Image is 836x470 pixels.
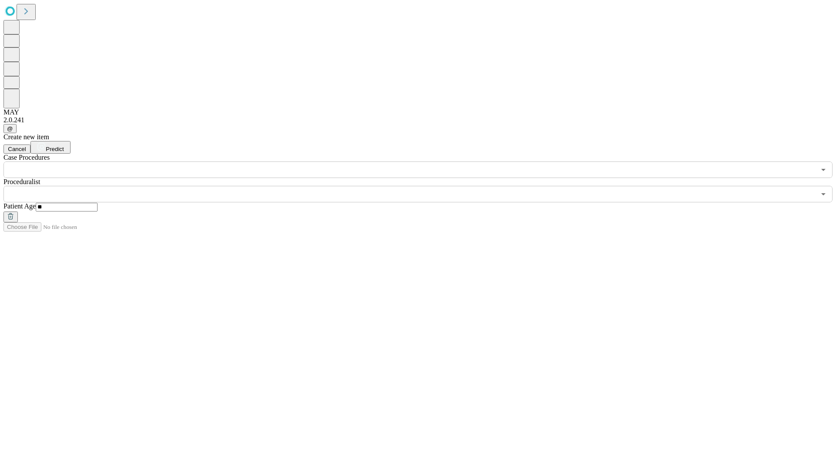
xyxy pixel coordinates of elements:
span: Predict [46,146,64,152]
span: Cancel [8,146,26,152]
button: Open [817,164,829,176]
button: Open [817,188,829,200]
span: Scheduled Procedure [3,154,50,161]
div: 2.0.241 [3,116,833,124]
span: Patient Age [3,202,36,210]
button: Cancel [3,144,30,154]
div: MAY [3,108,833,116]
span: Create new item [3,133,49,141]
button: Predict [30,141,71,154]
button: @ [3,124,17,133]
span: @ [7,125,13,132]
span: Proceduralist [3,178,40,185]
